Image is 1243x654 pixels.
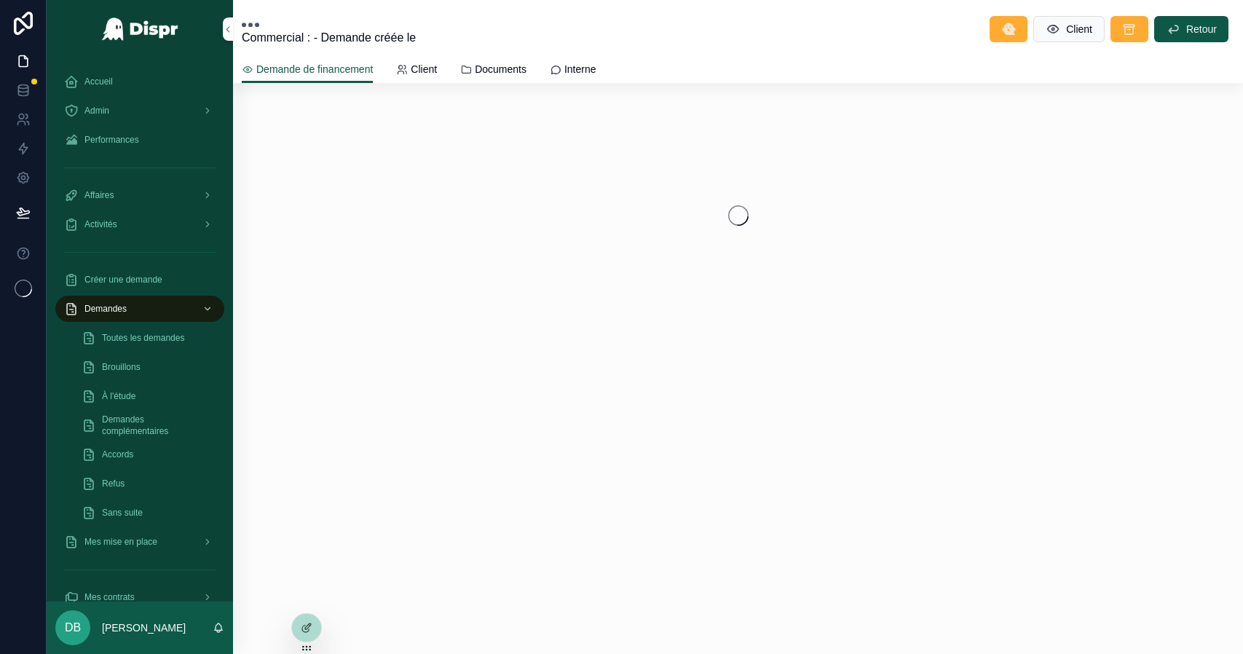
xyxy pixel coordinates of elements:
[564,62,596,76] span: Interne
[411,62,437,76] span: Client
[47,58,233,602] div: scrollable content
[84,536,157,548] span: Mes mise en place
[55,98,224,124] a: Admin
[475,62,526,76] span: Documents
[55,267,224,293] a: Créer une demande
[84,189,114,201] span: Affaires
[102,449,133,460] span: Accords
[1066,22,1092,36] span: Client
[55,584,224,610] a: Mes contrats
[84,274,162,285] span: Créer une demande
[84,134,139,146] span: Performances
[84,76,113,87] span: Accueil
[102,332,184,344] span: Toutes les demandes
[1186,22,1217,36] span: Retour
[1033,16,1105,42] button: Client
[84,591,135,603] span: Mes contrats
[242,56,373,84] a: Demande de financement
[73,383,224,409] a: À l'étude
[55,296,224,322] a: Demandes
[550,56,596,85] a: Interne
[84,303,127,315] span: Demandes
[73,470,224,497] a: Refus
[55,182,224,208] a: Affaires
[84,105,109,117] span: Admin
[256,62,373,76] span: Demande de financement
[65,619,81,637] span: DB
[1154,16,1228,42] button: Retour
[73,500,224,526] a: Sans suite
[102,620,186,635] p: [PERSON_NAME]
[84,218,117,230] span: Activités
[101,17,179,41] img: App logo
[55,68,224,95] a: Accueil
[102,390,135,402] span: À l'étude
[460,56,526,85] a: Documents
[73,325,224,351] a: Toutes les demandes
[55,127,224,153] a: Performances
[396,56,437,85] a: Client
[242,29,416,47] span: Commercial : - Demande créée le
[73,354,224,380] a: Brouillons
[55,529,224,555] a: Mes mise en place
[73,441,224,468] a: Accords
[102,414,210,437] span: Demandes complémentaires
[102,478,125,489] span: Refus
[102,507,143,519] span: Sans suite
[73,412,224,438] a: Demandes complémentaires
[55,211,224,237] a: Activités
[102,361,141,373] span: Brouillons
